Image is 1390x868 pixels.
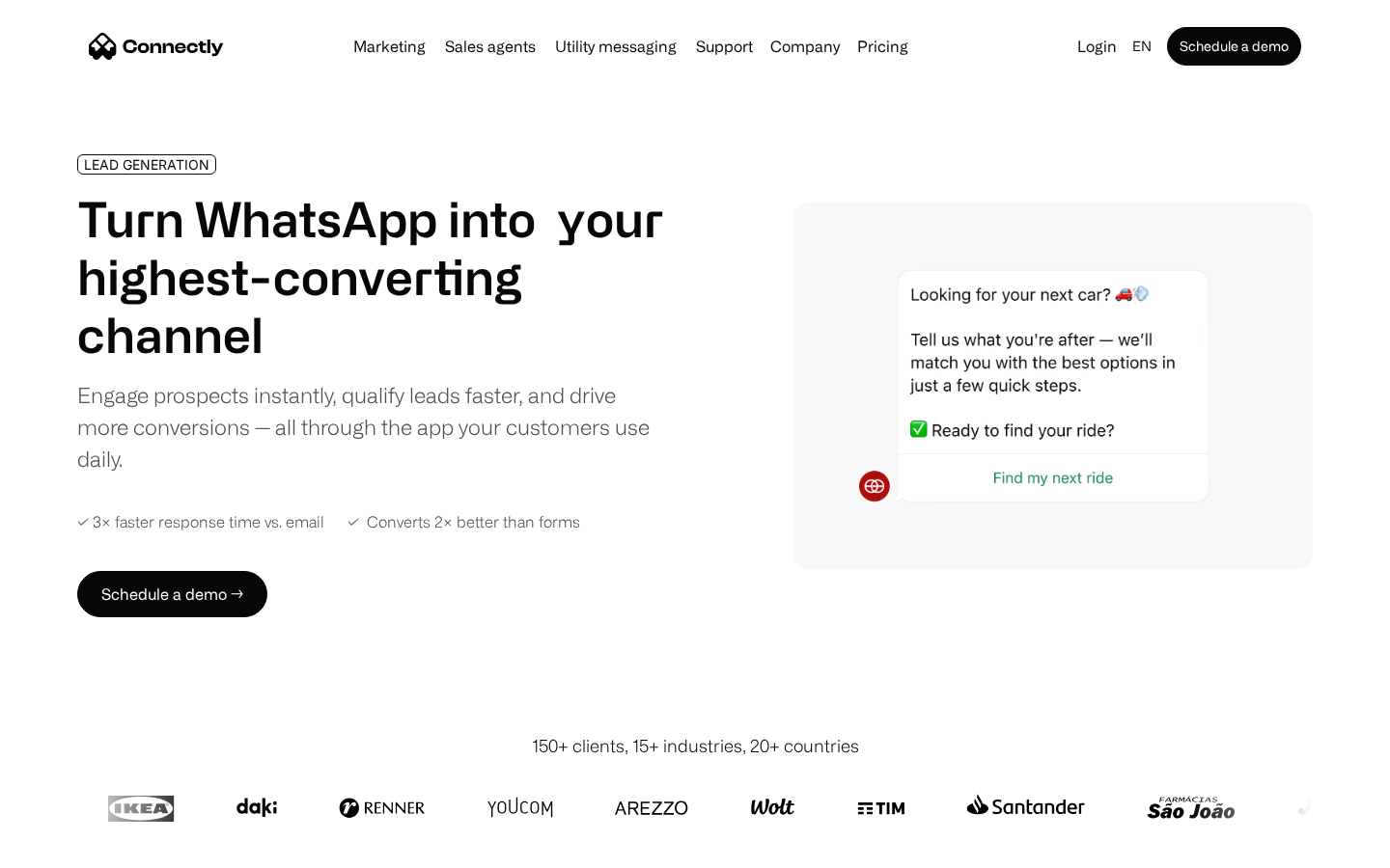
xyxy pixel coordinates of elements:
[688,39,761,54] a: Support
[770,33,840,60] div: Company
[77,190,664,364] h1: Turn WhatsApp into your highest-converting channel
[849,39,916,54] a: Pricing
[1070,33,1125,60] a: Login
[39,834,116,861] ul: Language list
[1132,33,1152,60] div: en
[547,39,684,54] a: Utility messaging
[77,571,267,617] a: Schedule a demo →
[84,157,209,172] div: LEAD GENERATION
[532,733,859,759] div: 150+ clients, 15+ industries, 20+ countries
[19,832,116,861] aside: Language selected: English
[77,513,324,531] div: ✓ 3× faster response time vs. email
[346,39,433,54] a: Marketing
[347,513,580,531] div: ✓ Converts 2× better than forms
[1167,27,1301,66] a: Schedule a demo
[77,379,664,475] div: Engage prospects instantly, qualify leads faster, and drive more conversions — all through the ap...
[437,39,543,54] a: Sales agents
